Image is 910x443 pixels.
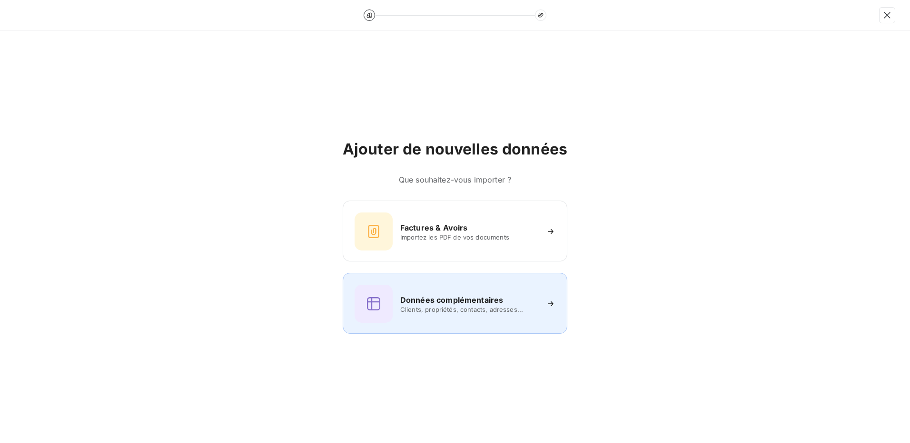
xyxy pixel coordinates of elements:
[400,233,538,241] span: Importez les PDF de vos documents
[400,306,538,313] span: Clients, propriétés, contacts, adresses...
[400,294,503,306] h6: Données complémentaires
[343,140,567,159] h2: Ajouter de nouvelles données
[343,174,567,185] h6: Que souhaitez-vous importer ?
[400,222,468,233] h6: Factures & Avoirs
[878,411,900,433] iframe: Intercom live chat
